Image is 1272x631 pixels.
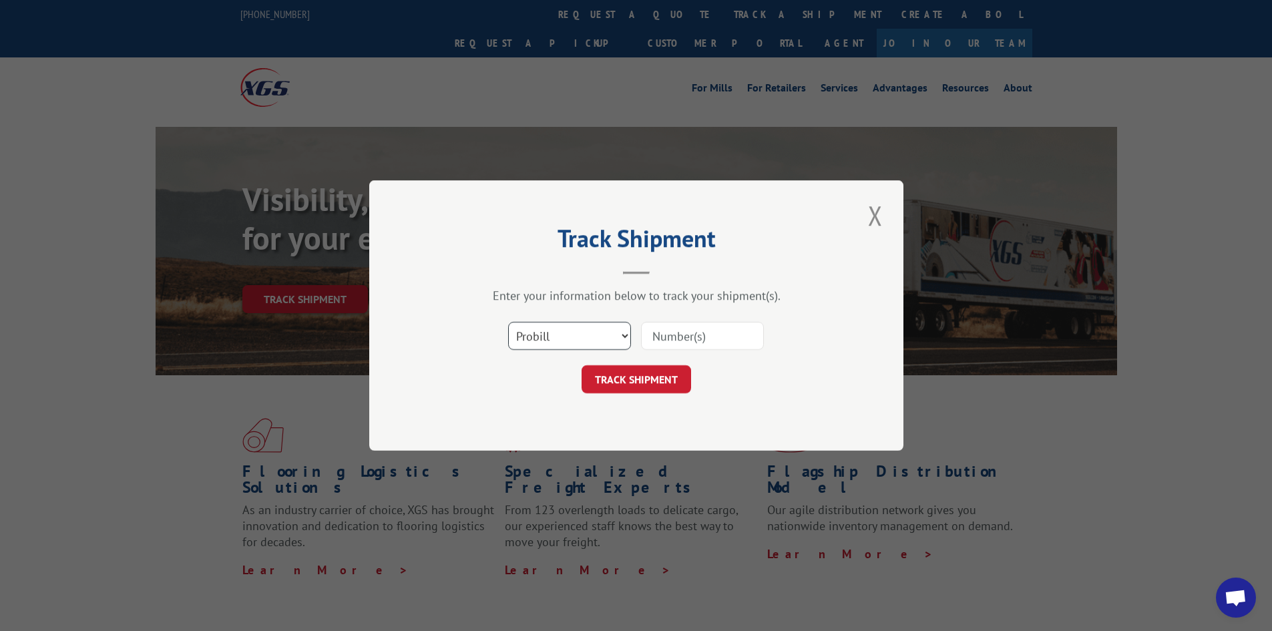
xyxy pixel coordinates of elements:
[1216,578,1256,618] a: Open chat
[864,197,887,234] button: Close modal
[436,288,837,303] div: Enter your information below to track your shipment(s).
[436,229,837,254] h2: Track Shipment
[641,322,764,350] input: Number(s)
[582,365,691,393] button: TRACK SHIPMENT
